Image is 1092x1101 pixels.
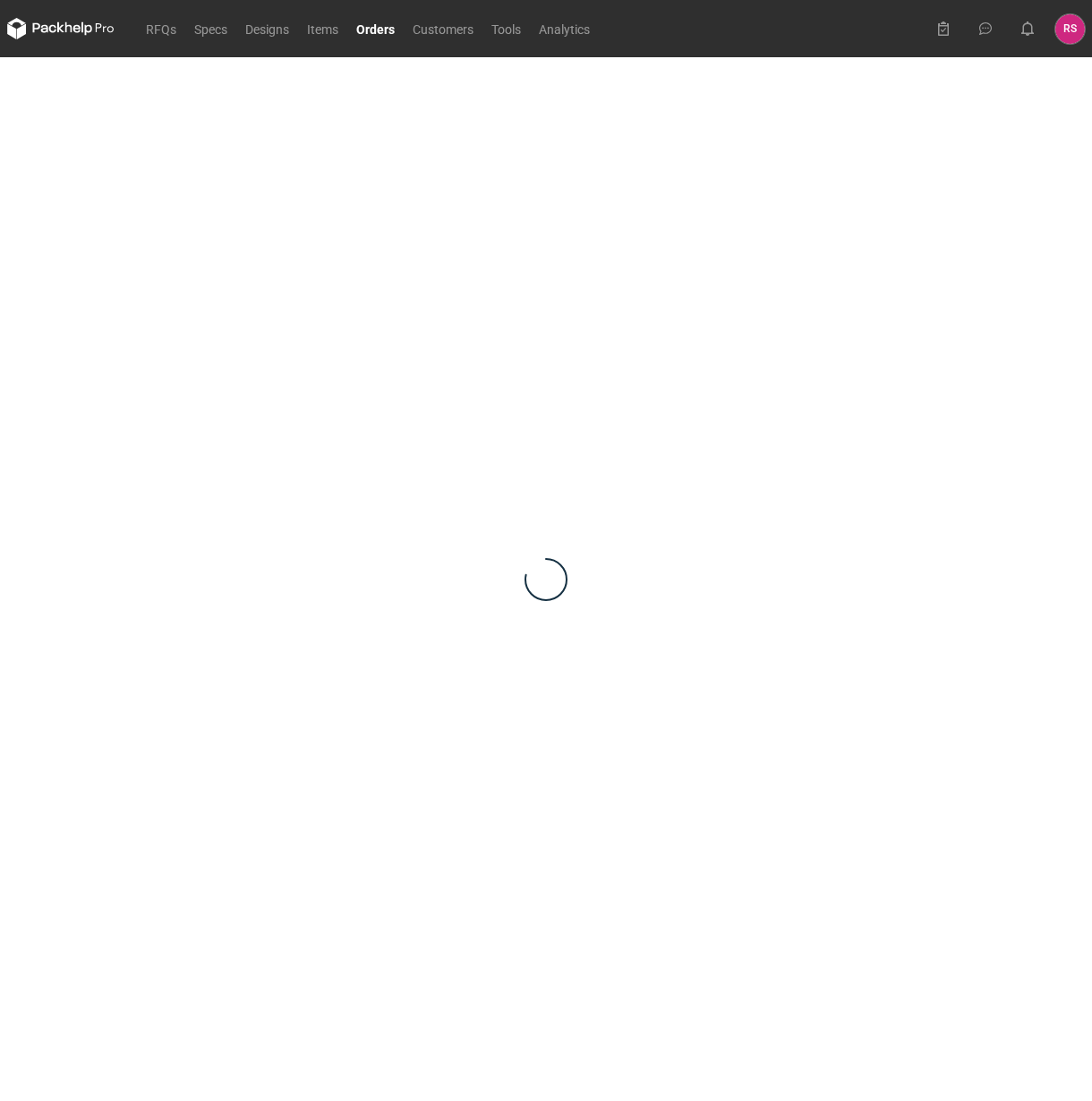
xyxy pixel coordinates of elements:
a: Items [298,18,347,39]
a: Specs [185,18,236,39]
button: RS [1055,14,1085,44]
a: Analytics [530,18,599,39]
svg: Packhelp Pro [7,18,115,39]
a: Customers [404,18,482,39]
div: Rafał Stani [1055,14,1085,44]
a: Tools [482,18,530,39]
a: Orders [347,18,404,39]
a: RFQs [137,18,185,39]
a: Designs [236,18,298,39]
